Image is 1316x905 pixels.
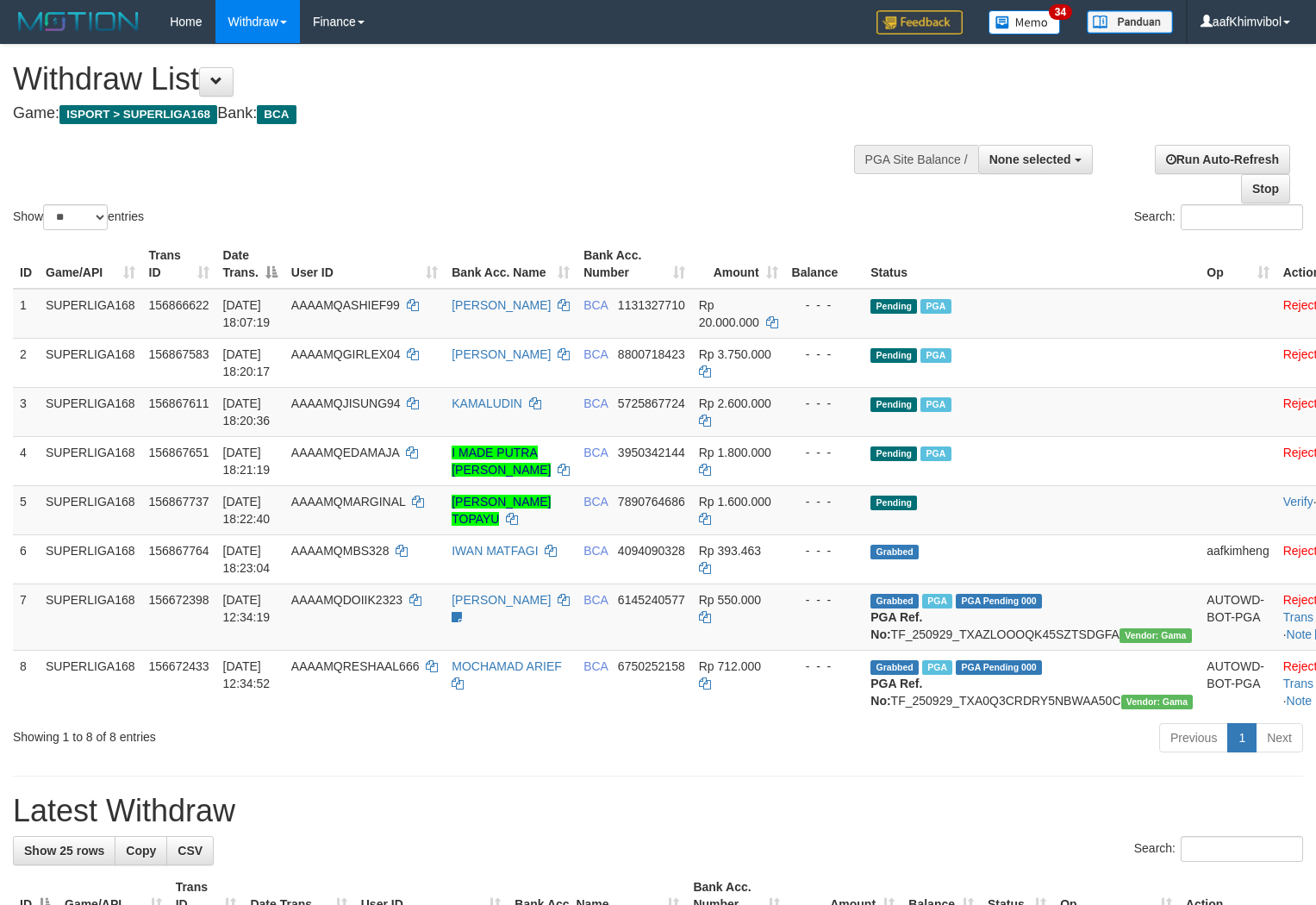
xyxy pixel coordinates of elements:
a: Next [1256,723,1303,752]
a: Previous [1159,723,1228,752]
span: BCA [583,347,608,361]
td: 5 [13,485,39,534]
h4: Game: Bank: [13,105,860,122]
th: Balance [785,240,864,289]
a: Run Auto-Refresh [1155,145,1290,174]
td: aafkimheng [1200,534,1275,584]
a: KAMALUDIN [452,396,522,410]
span: [DATE] 18:20:36 [223,396,271,428]
td: AUTOWD-BOT-PGA [1200,650,1275,716]
td: 2 [13,338,39,387]
td: 6 [13,534,39,584]
span: PGA Pending [956,660,1042,675]
span: 156672433 [149,659,209,673]
span: 156867583 [149,347,209,361]
span: Rp 3.750.000 [699,347,771,361]
span: [DATE] 18:21:19 [223,446,271,477]
input: Search: [1181,836,1303,862]
span: 156867611 [149,396,209,410]
span: Copy 1131327710 to clipboard [618,298,685,312]
span: None selected [989,153,1071,166]
th: Amount: activate to sort column ascending [692,240,785,289]
span: Rp 2.600.000 [699,396,771,410]
select: Showentries [43,204,108,230]
span: AAAAMQEDAMAJA [291,446,399,459]
span: Grabbed [870,545,919,559]
a: 1 [1227,723,1257,752]
div: PGA Site Balance / [854,145,978,174]
span: Marked by aafsoycanthlai [922,660,952,675]
td: 1 [13,289,39,339]
a: [PERSON_NAME] TOPAYU [452,495,551,526]
span: BCA [583,544,608,558]
span: Copy [126,844,156,858]
span: AAAAMQASHIEF99 [291,298,400,312]
span: 156672398 [149,593,209,607]
th: Op: activate to sort column ascending [1200,240,1275,289]
th: Game/API: activate to sort column ascending [39,240,142,289]
span: Pending [870,446,917,461]
span: 156867737 [149,495,209,509]
th: Status [864,240,1200,289]
span: Pending [870,299,917,314]
span: Marked by aafsoycanthlai [920,397,951,412]
span: Vendor URL: https://trx31.1velocity.biz [1121,695,1194,709]
div: - - - [792,346,858,363]
span: 156867651 [149,446,209,459]
span: BCA [583,659,608,673]
a: MOCHAMAD ARIEF [452,659,562,673]
b: PGA Ref. No: [870,610,922,641]
span: [DATE] 12:34:52 [223,659,271,690]
a: Note [1287,694,1313,708]
h1: Latest Withdraw [13,794,1303,828]
span: Show 25 rows [24,844,104,858]
td: 8 [13,650,39,716]
td: SUPERLIGA168 [39,289,142,339]
span: Copy 8800718423 to clipboard [618,347,685,361]
td: 7 [13,584,39,650]
a: Show 25 rows [13,836,115,865]
img: Button%20Memo.svg [989,10,1061,34]
a: Copy [115,836,167,865]
div: - - - [792,493,858,510]
span: [DATE] 18:23:04 [223,544,271,575]
div: - - - [792,542,858,559]
button: None selected [978,145,1093,174]
span: Grabbed [870,594,919,609]
span: Rp 20.000.000 [699,298,759,329]
span: AAAAMQMARGINAL [291,495,406,509]
img: panduan.png [1087,10,1173,34]
a: Note [1287,627,1313,641]
td: SUPERLIGA168 [39,534,142,584]
span: Copy 6750252158 to clipboard [618,659,685,673]
span: AAAAMQGIRLEX04 [291,347,401,361]
span: Rp 1.600.000 [699,495,771,509]
img: Feedback.jpg [876,10,963,34]
span: Copy 4094090328 to clipboard [618,544,685,558]
input: Search: [1181,204,1303,230]
span: 156866622 [149,298,209,312]
th: Trans ID: activate to sort column ascending [142,240,216,289]
span: CSV [178,844,203,858]
span: Marked by aafsoycanthlai [922,594,952,609]
span: Marked by aafsoycanthlai [920,446,951,461]
span: Rp 712.000 [699,659,761,673]
span: Copy 5725867724 to clipboard [618,396,685,410]
span: Grabbed [870,660,919,675]
span: Copy 6145240577 to clipboard [618,593,685,607]
b: PGA Ref. No: [870,677,922,708]
span: Vendor URL: https://trx31.1velocity.biz [1120,628,1192,643]
a: I MADE PUTRA [PERSON_NAME] [452,446,551,477]
span: [DATE] 18:22:40 [223,495,271,526]
a: IWAN MATFAGI [452,544,538,558]
span: Copy 7890764686 to clipboard [618,495,685,509]
a: [PERSON_NAME] [452,593,551,607]
span: Pending [870,397,917,412]
span: 156867764 [149,544,209,558]
span: BCA [583,495,608,509]
td: SUPERLIGA168 [39,338,142,387]
a: [PERSON_NAME] [452,347,551,361]
div: - - - [792,591,858,609]
span: BCA [583,298,608,312]
span: 34 [1049,4,1072,20]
